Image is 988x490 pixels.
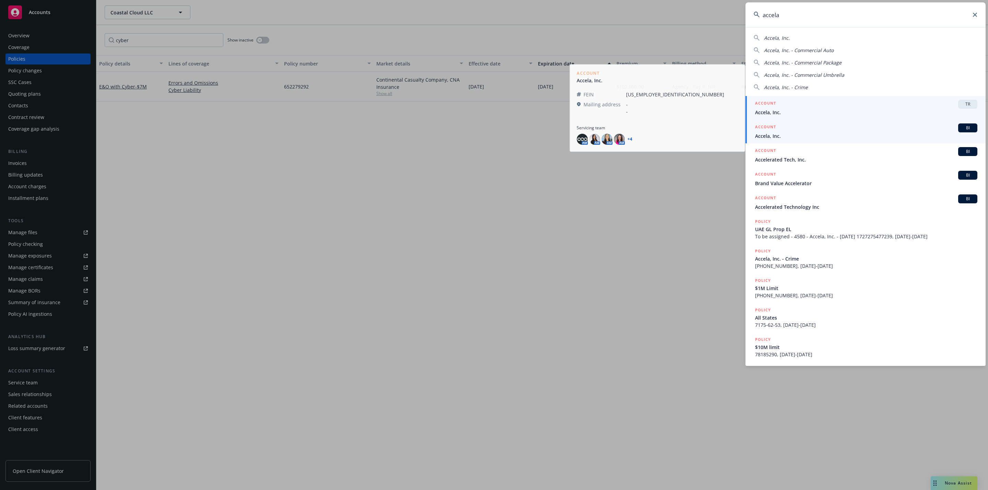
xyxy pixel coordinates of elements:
[755,255,977,262] span: Accela, Inc. - Crime
[745,2,986,27] input: Search...
[745,273,986,303] a: POLICY$1M Limit[PHONE_NUMBER], [DATE]-[DATE]
[961,125,975,131] span: BI
[755,262,977,270] span: [PHONE_NUMBER], [DATE]-[DATE]
[755,156,977,163] span: Accelerated Tech, Inc.
[755,194,776,203] h5: ACCOUNT
[764,35,790,41] span: Accela, Inc.
[755,292,977,299] span: [PHONE_NUMBER], [DATE]-[DATE]
[755,109,977,116] span: Accela, Inc.
[745,167,986,191] a: ACCOUNTBIBrand Value Accelerator
[755,336,771,343] h5: POLICY
[755,277,771,284] h5: POLICY
[745,120,986,143] a: ACCOUNTBIAccela, Inc.
[764,59,842,66] span: Accela, Inc. - Commercial Package
[961,148,975,155] span: BI
[755,285,977,292] span: $1M Limit
[764,84,808,91] span: Accela, Inc. - Crime
[961,101,975,107] span: TR
[755,100,776,108] h5: ACCOUNT
[755,147,776,155] h5: ACCOUNT
[745,303,986,332] a: POLICYAll States7175-62-53, [DATE]-[DATE]
[745,191,986,214] a: ACCOUNTBIAccelerated Technology Inc
[755,314,977,321] span: All States
[755,233,977,240] span: To be assigned - 4580 - Accela, Inc. - [DATE] 1727275477239, [DATE]-[DATE]
[755,248,771,254] h5: POLICY
[745,143,986,167] a: ACCOUNTBIAccelerated Tech, Inc.
[755,307,771,313] h5: POLICY
[755,180,977,187] span: Brand Value Accelerator
[755,218,771,225] h5: POLICY
[764,72,844,78] span: Accela, Inc. - Commercial Umbrella
[745,214,986,244] a: POLICYUAE GL Prop ELTo be assigned - 4580 - Accela, Inc. - [DATE] 1727275477239, [DATE]-[DATE]
[961,172,975,178] span: BI
[755,226,977,233] span: UAE GL Prop EL
[755,321,977,328] span: 7175-62-53, [DATE]-[DATE]
[745,96,986,120] a: ACCOUNTTRAccela, Inc.
[755,171,776,179] h5: ACCOUNT
[755,351,977,358] span: 78185290, [DATE]-[DATE]
[745,332,986,362] a: POLICY$10M limit78185290, [DATE]-[DATE]
[755,203,977,211] span: Accelerated Technology Inc
[755,123,776,132] h5: ACCOUNT
[755,344,977,351] span: $10M limit
[745,244,986,273] a: POLICYAccela, Inc. - Crime[PHONE_NUMBER], [DATE]-[DATE]
[961,196,975,202] span: BI
[764,47,834,53] span: Accela, Inc. - Commercial Auto
[755,132,977,140] span: Accela, Inc.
